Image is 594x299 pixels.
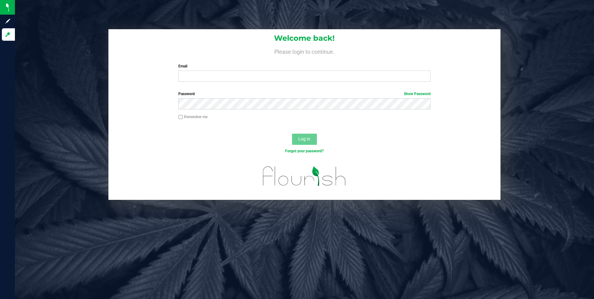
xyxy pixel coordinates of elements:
label: Email [178,63,431,69]
span: Password [178,92,195,96]
label: Remember me [178,114,208,120]
inline-svg: Log in [5,31,11,38]
h1: Welcome back! [108,34,501,42]
a: Forgot your password? [285,149,324,153]
inline-svg: Sign up [5,18,11,24]
input: Remember me [178,115,183,119]
button: Log In [292,134,317,145]
span: Log In [298,136,310,141]
img: flourish_logo.svg [255,160,354,192]
h4: Please login to continue. [108,47,501,55]
a: Show Password [404,92,431,96]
